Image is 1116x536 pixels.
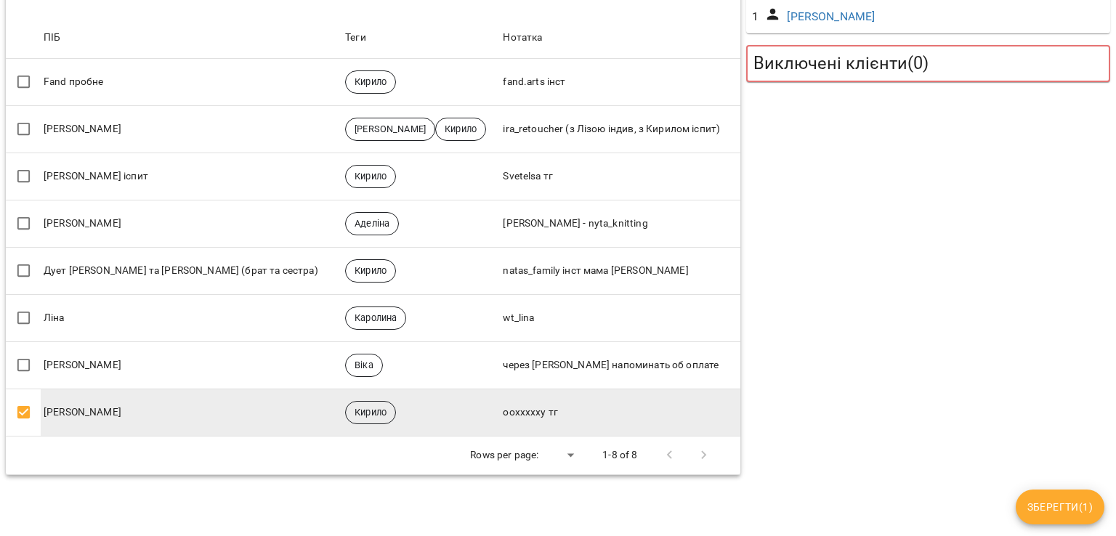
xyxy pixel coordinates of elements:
td: [PERSON_NAME] [41,341,342,389]
span: Кирило [436,123,485,136]
span: ПІБ [44,29,339,46]
span: Віка [346,359,382,372]
p: Rows per page: [470,448,538,463]
div: Sort [503,29,542,46]
span: Нотатка [503,29,737,46]
span: Зберегти ( 1 ) [1027,498,1093,516]
td: Дует [PERSON_NAME] та [PERSON_NAME] (брат та сестра) [41,247,342,294]
div: Sort [345,29,366,46]
a: [PERSON_NAME] [787,9,875,23]
td: natas_family інст мама [PERSON_NAME] [500,247,740,294]
span: Кирило [346,264,395,277]
td: [PERSON_NAME] - nyta_knitting [500,200,740,247]
div: 1 [749,5,761,28]
td: ira_retoucher (з Лізою індив, з Кирилом іспит) [500,105,740,153]
td: fand.arts інст [500,59,740,106]
span: Кирило [346,76,395,89]
p: 1-8 of 8 [602,448,637,463]
span: Каролина [346,312,405,325]
span: [PERSON_NAME] [346,123,434,136]
span: Аделіна [346,217,398,230]
div: Теги [345,29,366,46]
td: Fand пробне [41,59,342,106]
button: Зберегти(1) [1016,490,1104,524]
span: Кирило [346,406,395,419]
div: ПІБ [44,29,60,46]
span: Кирило [346,170,395,183]
div: Sort [44,29,60,46]
td: [PERSON_NAME] [41,105,342,153]
td: Ліна [41,294,342,341]
td: [PERSON_NAME] іспит [41,153,342,200]
h5: Виключені клієнти ( 0 ) [753,52,1103,75]
td: [PERSON_NAME] [41,200,342,247]
div: Нотатка [503,29,542,46]
td: wt_lina [500,294,740,341]
td: Svetelsa тг [500,153,740,200]
td: ooxxxxxy тг [500,389,740,436]
td: [PERSON_NAME] [41,389,342,436]
div: ​ [544,444,579,466]
span: Теги [345,29,497,46]
td: через [PERSON_NAME] напоминать об оплате [500,341,740,389]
